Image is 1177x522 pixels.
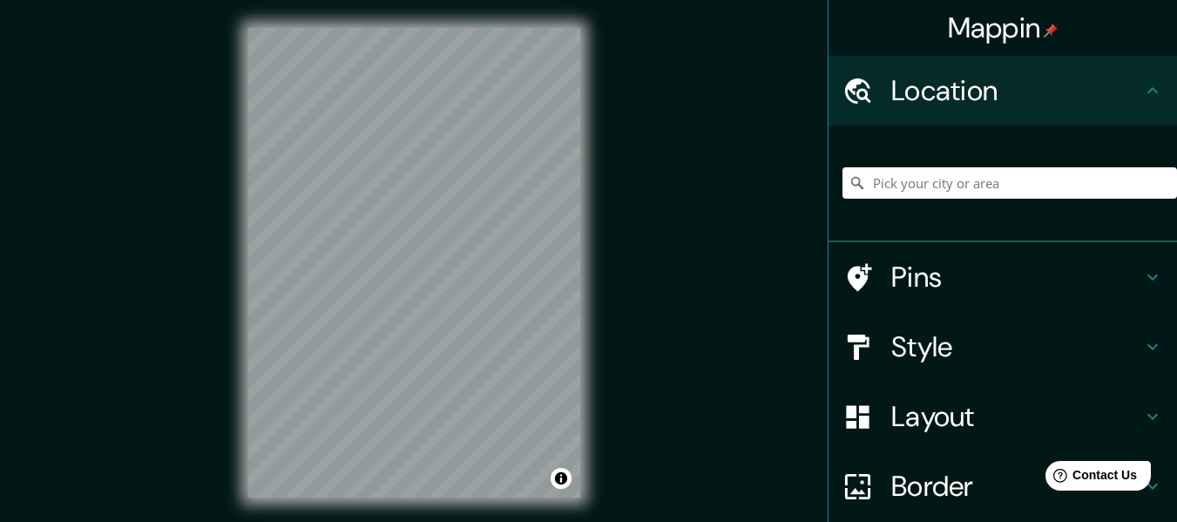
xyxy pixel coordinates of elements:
div: Pins [829,242,1177,312]
button: Toggle attribution [551,468,572,489]
img: pin-icon.png [1044,24,1058,37]
h4: Mappin [948,10,1059,45]
div: Border [829,451,1177,521]
h4: Border [891,469,1142,504]
h4: Location [891,73,1142,108]
div: Layout [829,382,1177,451]
h4: Pins [891,260,1142,295]
canvas: Map [248,28,580,498]
iframe: Help widget launcher [1022,454,1158,503]
div: Location [829,56,1177,125]
input: Pick your city or area [842,167,1177,199]
div: Style [829,312,1177,382]
h4: Style [891,329,1142,364]
h4: Layout [891,399,1142,434]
